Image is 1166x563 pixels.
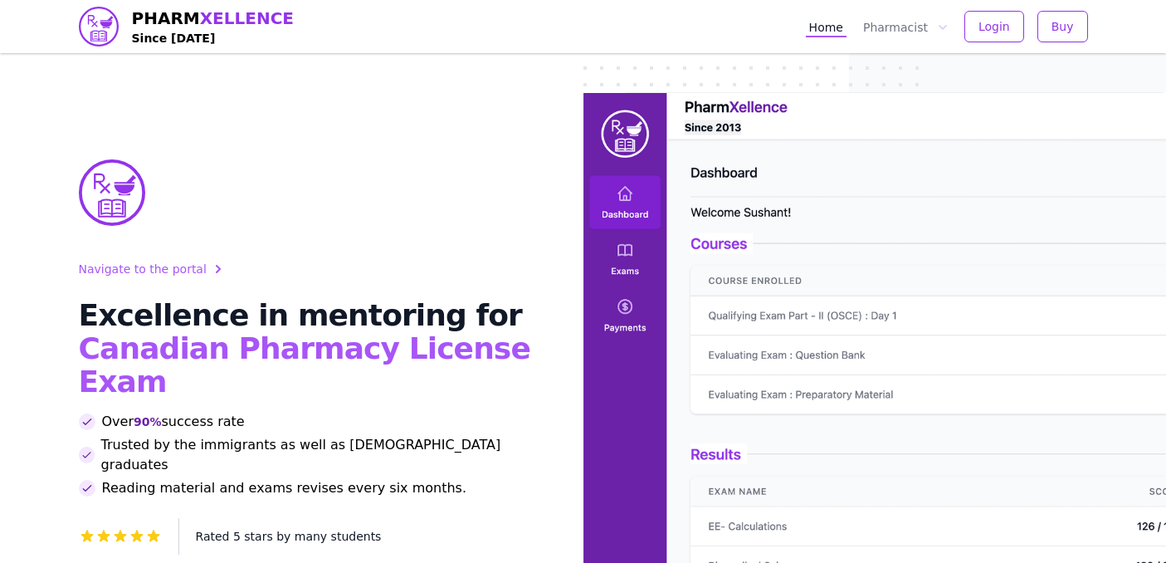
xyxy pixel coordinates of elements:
[132,30,295,47] h4: Since [DATE]
[79,261,207,277] span: Navigate to the portal
[134,414,162,430] span: 90%
[196,530,382,543] span: Rated 5 stars by many students
[200,8,294,28] span: XELLENCE
[79,298,522,332] span: Excellence in mentoring for
[102,412,245,432] span: Over success rate
[964,11,1024,42] button: Login
[79,7,119,47] img: PharmXellence logo
[860,16,951,37] button: Pharmacist
[102,478,467,498] span: Reading material and exams revises every six months.
[101,435,544,475] span: Trusted by the immigrants as well as [DEMOGRAPHIC_DATA] graduates
[1051,18,1074,35] span: Buy
[1037,11,1088,42] button: Buy
[978,18,1010,35] span: Login
[79,159,145,226] img: PharmXellence Logo
[806,16,846,37] a: Home
[132,7,295,30] span: PHARM
[79,331,530,399] span: Canadian Pharmacy License Exam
